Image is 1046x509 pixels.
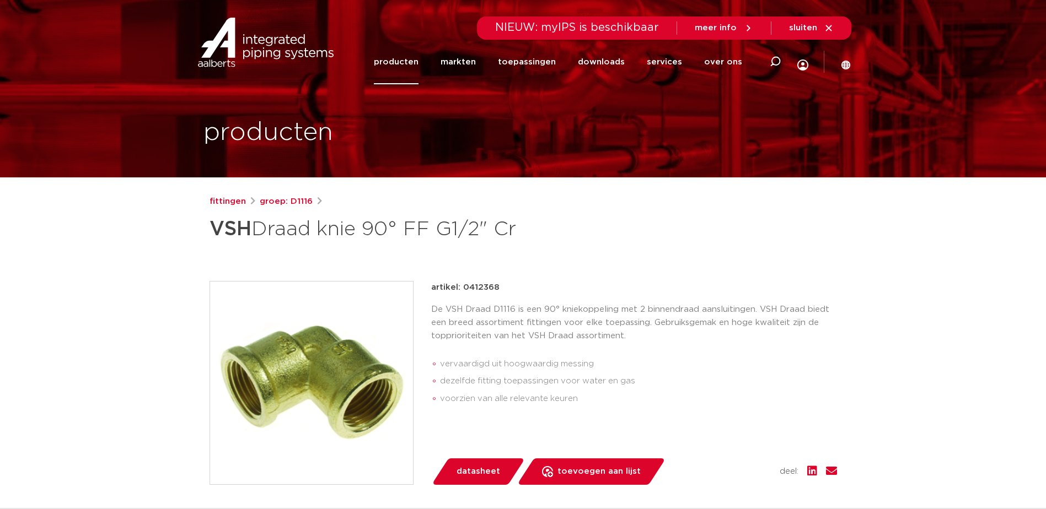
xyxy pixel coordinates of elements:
strong: VSH [210,219,251,239]
p: De VSH Draad D1116 is een 90° kniekoppeling met 2 binnendraad aansluitingen. VSH Draad biedt een ... [431,303,837,343]
a: meer info [695,23,753,33]
span: NIEUW: myIPS is beschikbaar [495,22,659,33]
div: my IPS [797,36,808,88]
span: datasheet [457,463,500,480]
a: toepassingen [498,40,556,84]
li: voorzien van alle relevante keuren [440,390,837,408]
img: Product Image for VSH Draad knie 90° FF G1/2" Cr [210,281,413,484]
span: deel: [780,465,798,478]
a: groep: D1116 [260,195,313,208]
a: datasheet [431,458,525,485]
nav: Menu [374,40,742,84]
span: toevoegen aan lijst [557,463,641,480]
h1: producten [203,115,333,150]
li: vervaardigd uit hoogwaardig messing [440,355,837,373]
a: producten [374,40,419,84]
a: over ons [704,40,742,84]
a: downloads [578,40,625,84]
p: artikel: 0412368 [431,281,500,294]
h1: Draad knie 90° FF G1/2" Cr [210,213,624,246]
li: dezelfde fitting toepassingen voor water en gas [440,372,837,390]
span: meer info [695,24,737,32]
a: markten [441,40,476,84]
a: services [647,40,682,84]
span: sluiten [789,24,817,32]
a: fittingen [210,195,246,208]
a: sluiten [789,23,834,33]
